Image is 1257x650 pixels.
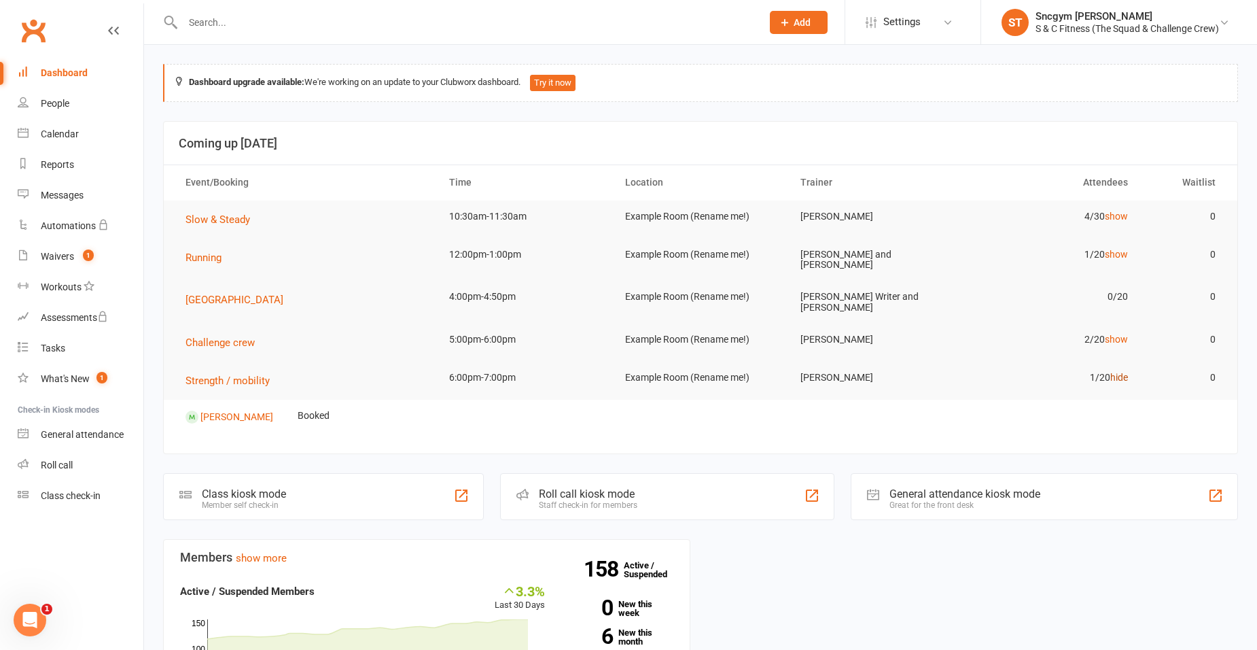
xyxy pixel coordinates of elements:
[539,500,637,510] div: Staff check-in for members
[185,294,283,306] span: [GEOGRAPHIC_DATA]
[624,551,684,589] a: 158Active / Suspended
[18,481,143,511] a: Class kiosk mode
[16,14,50,48] a: Clubworx
[41,220,96,231] div: Automations
[173,165,437,200] th: Event/Booking
[1105,211,1128,222] a: show
[565,600,673,617] a: 0New this week
[788,281,964,324] td: [PERSON_NAME] Writer and [PERSON_NAME]
[1140,362,1228,394] td: 0
[185,211,260,228] button: Slow & Steady
[41,159,74,170] div: Reports
[1140,281,1228,313] td: 0
[1105,334,1128,345] a: show
[1140,201,1228,233] td: 0
[18,88,143,119] a: People
[613,201,789,233] td: Example Room (Rename me!)
[1002,9,1029,36] div: ST
[185,337,255,349] span: Challenge crew
[437,201,613,233] td: 10:30am-11:30am
[1140,165,1228,200] th: Waitlist
[18,150,143,180] a: Reports
[18,272,143,303] a: Workouts
[889,487,1040,500] div: General attendance kiosk mode
[179,13,752,32] input: Search...
[1105,249,1128,260] a: show
[613,239,789,271] td: Example Room (Rename me!)
[565,628,673,646] a: 6New this month
[41,604,52,615] span: 1
[18,119,143,150] a: Calendar
[285,400,342,432] td: Booked
[18,420,143,450] a: General attendance kiosk mode
[565,626,613,647] strong: 6
[1110,372,1128,383] a: hide
[180,551,673,564] h3: Members
[565,598,613,618] strong: 0
[794,17,811,28] span: Add
[1140,239,1228,271] td: 0
[185,252,222,264] span: Running
[1035,10,1219,22] div: Sncgym [PERSON_NAME]
[883,7,921,37] span: Settings
[18,241,143,272] a: Waivers 1
[18,450,143,481] a: Roll call
[437,324,613,356] td: 5:00pm-6:00pm
[202,500,286,510] div: Member self check-in
[18,211,143,241] a: Automations
[185,292,293,308] button: [GEOGRAPHIC_DATA]
[530,75,576,91] button: Try it now
[964,362,1140,394] td: 1/20
[41,129,79,139] div: Calendar
[185,213,250,226] span: Slow & Steady
[613,165,789,200] th: Location
[163,64,1238,102] div: We're working on an update to your Clubworx dashboard.
[964,165,1140,200] th: Attendees
[14,604,46,636] iframe: Intercom live chat
[41,460,73,471] div: Roll call
[18,180,143,211] a: Messages
[437,165,613,200] th: Time
[41,190,84,201] div: Messages
[788,201,964,233] td: [PERSON_NAME]
[200,411,273,422] a: [PERSON_NAME]
[613,324,789,356] td: Example Room (Rename me!)
[495,583,545,613] div: Last 30 Days
[41,429,124,440] div: General attendance
[437,281,613,313] td: 4:00pm-4:50pm
[964,281,1140,313] td: 0/20
[613,281,789,313] td: Example Room (Rename me!)
[179,137,1222,150] h3: Coming up [DATE]
[185,375,270,387] span: Strength / mobility
[41,490,101,501] div: Class check-in
[41,373,90,384] div: What's New
[41,312,108,323] div: Assessments
[185,373,279,389] button: Strength / mobility
[495,583,545,598] div: 3.3%
[889,500,1040,510] div: Great for the front desk
[185,250,231,266] button: Running
[770,11,828,34] button: Add
[1035,22,1219,35] div: S & C Fitness (The Squad & Challenge Crew)
[180,585,315,598] strong: Active / Suspended Members
[96,372,107,383] span: 1
[437,362,613,394] td: 6:00pm-7:00pm
[1140,324,1228,356] td: 0
[41,281,82,292] div: Workouts
[41,343,65,354] div: Tasks
[788,239,964,281] td: [PERSON_NAME] and [PERSON_NAME]
[18,303,143,333] a: Assessments
[41,251,74,262] div: Waivers
[202,487,286,500] div: Class kiosk mode
[18,333,143,364] a: Tasks
[584,559,624,579] strong: 158
[788,324,964,356] td: [PERSON_NAME]
[41,67,88,78] div: Dashboard
[788,165,964,200] th: Trainer
[41,98,69,109] div: People
[185,335,264,351] button: Challenge crew
[613,362,789,394] td: Example Room (Rename me!)
[236,552,287,564] a: show more
[539,487,637,500] div: Roll call kiosk mode
[18,364,143,394] a: What's New1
